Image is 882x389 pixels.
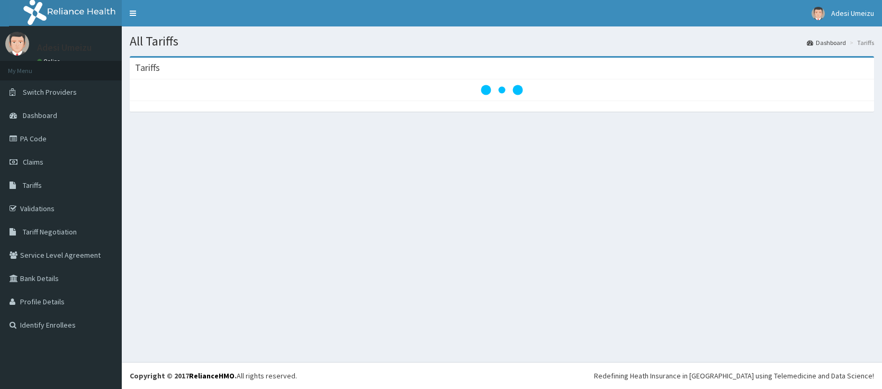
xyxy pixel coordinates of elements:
[23,87,77,97] span: Switch Providers
[594,370,874,381] div: Redefining Heath Insurance in [GEOGRAPHIC_DATA] using Telemedicine and Data Science!
[481,69,523,111] svg: audio-loading
[130,34,874,48] h1: All Tariffs
[37,43,92,52] p: Adesi Umeizu
[831,8,874,18] span: Adesi Umeizu
[135,63,160,73] h3: Tariffs
[130,371,237,381] strong: Copyright © 2017 .
[812,7,825,20] img: User Image
[807,38,846,47] a: Dashboard
[189,371,235,381] a: RelianceHMO
[23,111,57,120] span: Dashboard
[37,58,62,65] a: Online
[23,227,77,237] span: Tariff Negotiation
[847,38,874,47] li: Tariffs
[5,32,29,56] img: User Image
[23,180,42,190] span: Tariffs
[23,157,43,167] span: Claims
[122,362,882,389] footer: All rights reserved.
